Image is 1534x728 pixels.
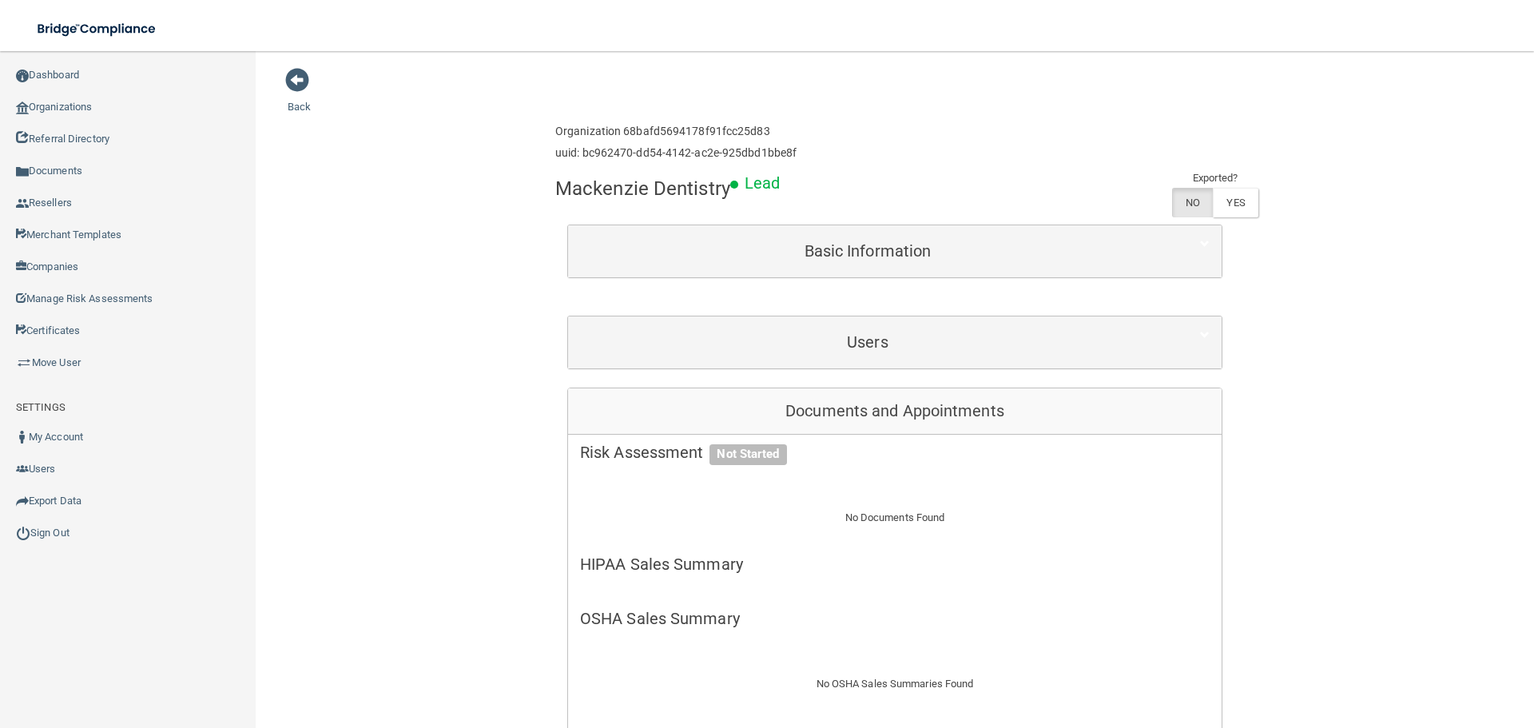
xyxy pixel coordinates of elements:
[24,13,171,46] img: bridge_compliance_login_screen.278c3ca4.svg
[16,463,29,475] img: icon-users.e205127d.png
[580,555,1210,573] h5: HIPAA Sales Summary
[1213,188,1258,217] label: YES
[555,178,730,199] h4: Mackenzie Dentistry
[568,388,1222,435] div: Documents and Appointments
[1172,169,1258,188] td: Exported?
[16,165,29,178] img: icon-documents.8dae5593.png
[555,125,797,137] h6: Organization 68bafd5694178f91fcc25d83
[288,82,311,113] a: Back
[1172,188,1213,217] label: NO
[580,242,1155,260] h5: Basic Information
[16,70,29,82] img: ic_dashboard_dark.d01f4a41.png
[709,444,786,465] span: Not Started
[580,324,1210,360] a: Users
[555,147,797,159] h6: uuid: bc962470-dd54-4142-ac2e-925dbd1bbe8f
[580,610,1210,627] h5: OSHA Sales Summary
[568,655,1222,713] div: No OSHA Sales Summaries Found
[16,355,32,371] img: briefcase.64adab9b.png
[580,333,1155,351] h5: Users
[16,101,29,114] img: organization-icon.f8decf85.png
[580,444,1210,461] h5: Risk Assessment
[568,489,1222,547] div: No Documents Found
[745,169,780,198] p: Lead
[16,526,30,540] img: ic_power_dark.7ecde6b1.png
[16,398,66,417] label: SETTINGS
[1258,615,1515,678] iframe: Drift Widget Chat Controller
[16,431,29,444] img: ic_user_dark.df1a06c3.png
[16,197,29,210] img: ic_reseller.de258add.png
[580,233,1210,269] a: Basic Information
[16,495,29,507] img: icon-export.b9366987.png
